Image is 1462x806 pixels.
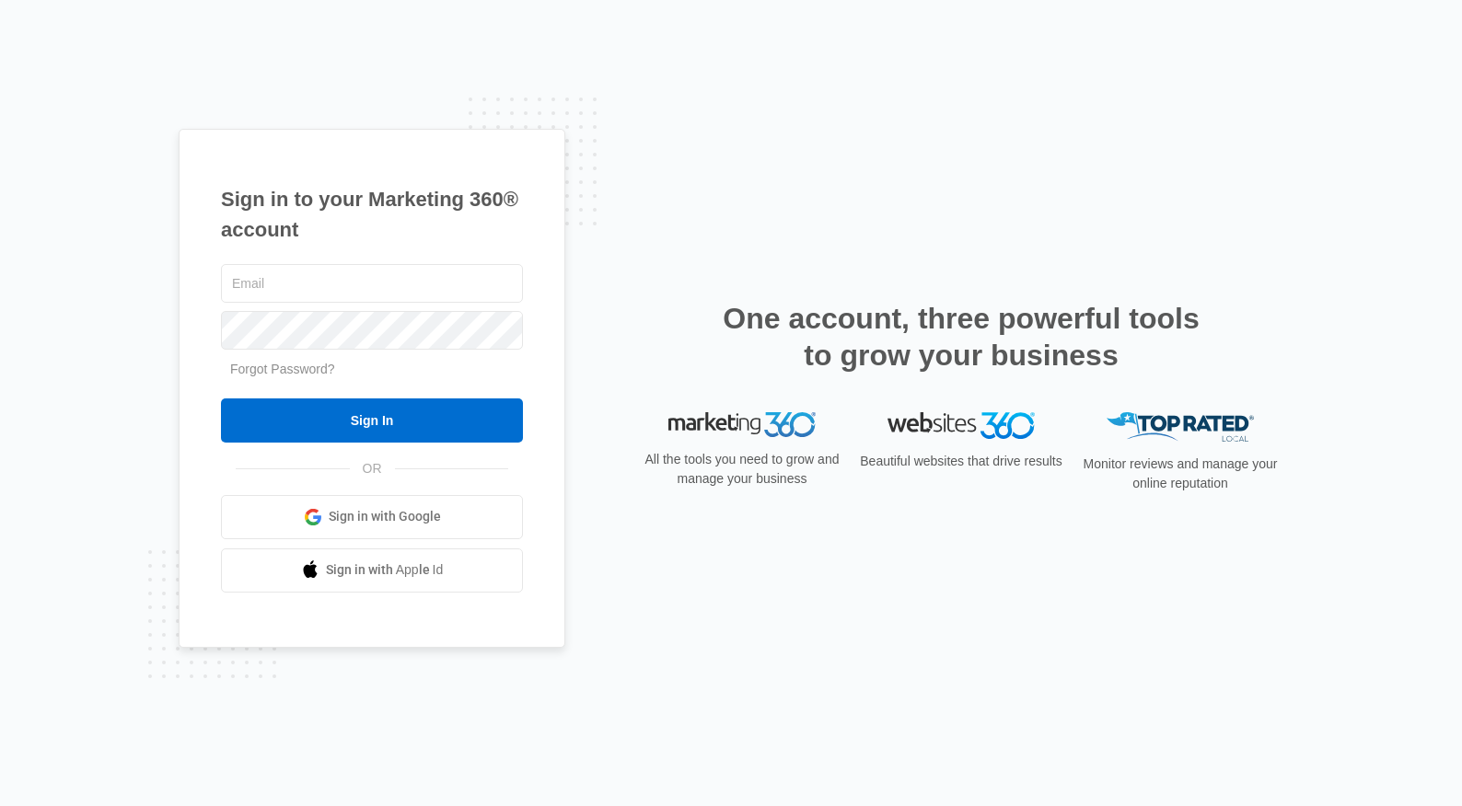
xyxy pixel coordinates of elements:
h2: One account, three powerful tools to grow your business [717,300,1205,374]
p: Beautiful websites that drive results [858,452,1064,471]
img: Top Rated Local [1107,412,1254,443]
a: Forgot Password? [230,362,335,376]
span: Sign in with Apple Id [326,560,444,580]
input: Email [221,264,523,303]
span: Sign in with Google [329,507,441,526]
a: Sign in with Google [221,495,523,539]
a: Sign in with Apple Id [221,548,523,593]
input: Sign In [221,398,523,443]
img: Marketing 360 [668,412,816,438]
p: Monitor reviews and manage your online reputation [1077,455,1283,493]
p: All the tools you need to grow and manage your business [639,450,845,489]
h1: Sign in to your Marketing 360® account [221,184,523,245]
img: Websites 360 [888,412,1035,439]
span: OR [350,459,395,478]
